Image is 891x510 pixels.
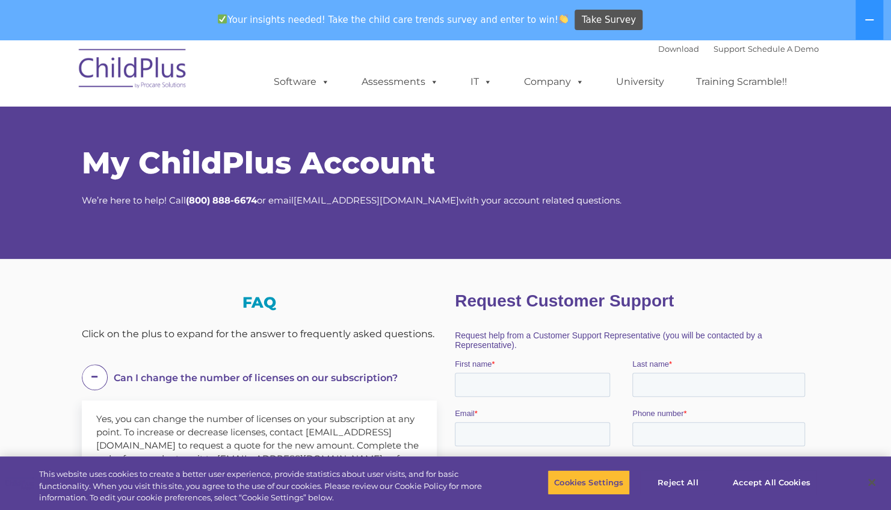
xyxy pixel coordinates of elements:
a: Support [714,44,745,54]
button: Reject All [640,470,715,495]
a: Company [512,70,596,94]
img: 👏 [559,14,568,23]
a: Training Scramble!! [684,70,799,94]
span: Phone number [177,129,229,138]
img: ChildPlus by Procare Solutions [73,40,193,101]
span: We’re here to help! Call or email with your account related questions. [82,194,621,206]
strong: 800) 888-6674 [189,194,257,206]
img: ✅ [218,14,227,23]
a: Download [658,44,699,54]
span: My ChildPlus Account [82,145,435,181]
div: Yes, you can change the number of licenses on your subscription at any point. To increase or decr... [82,400,437,491]
span: Your insights needed! Take the child care trends survey and enter to win! [213,8,573,31]
span: Take Survey [582,10,636,31]
a: Take Survey [575,10,643,31]
a: IT [458,70,504,94]
span: Last name [177,79,214,89]
div: Click on the plus to expand for the answer to frequently asked questions. [82,325,437,343]
button: Close [859,469,885,496]
span: Can I change the number of licenses on our subscription? [114,372,398,384]
a: Assessments [350,70,451,94]
div: This website uses cookies to create a better user experience, provide statistics about user visit... [39,468,490,504]
font: | [658,44,819,54]
h3: FAQ [82,295,437,310]
a: University [604,70,676,94]
a: [EMAIL_ADDRESS][DOMAIN_NAME] [294,194,459,206]
strong: ( [186,194,189,206]
a: Schedule A Demo [748,44,819,54]
a: Software [262,70,342,94]
button: Accept All Cookies [726,470,816,495]
button: Cookies Settings [547,470,630,495]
